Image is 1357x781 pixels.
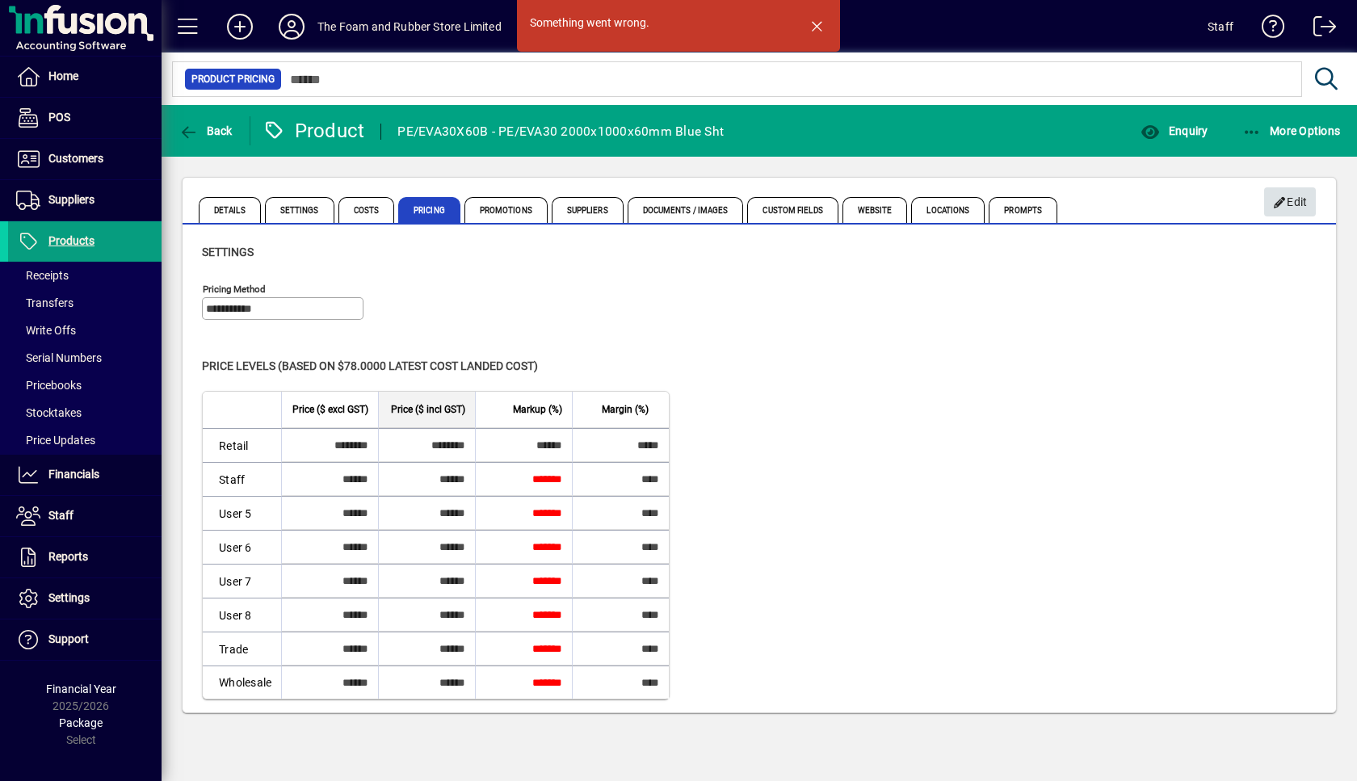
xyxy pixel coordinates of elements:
span: Settings [265,197,334,223]
a: Reports [8,537,162,577]
span: Locations [911,197,985,223]
span: Settings [48,591,90,604]
a: Write Offs [8,317,162,344]
a: Transfers [8,289,162,317]
span: Enquiry [1141,124,1208,137]
td: Wholesale [203,666,281,699]
span: Stocktakes [16,406,82,419]
button: Enquiry [1136,116,1212,145]
span: Transfers [16,296,74,309]
span: Financials [48,468,99,481]
mat-label: Pricing method [203,283,266,295]
a: Staff [8,496,162,536]
span: Promotions [464,197,548,223]
span: Receipts [16,269,69,282]
div: Staff [1208,14,1233,40]
a: Financials [8,455,162,495]
span: Financial Year [46,682,116,695]
span: Pricing [398,197,460,223]
button: More Options [1238,116,1345,145]
td: Trade [203,632,281,666]
span: Settings [202,246,254,258]
a: Serial Numbers [8,344,162,372]
a: Price Updates [8,426,162,454]
span: Markup (%) [513,401,562,418]
span: Custom Fields [747,197,838,223]
a: Customers [8,139,162,179]
span: Price ($ excl GST) [292,401,368,418]
span: Suppliers [48,193,95,206]
a: Settings [8,578,162,619]
div: Product [263,118,365,144]
span: Prompts [989,197,1057,223]
td: Retail [203,428,281,462]
span: POS [48,111,70,124]
a: Support [8,619,162,660]
td: User 5 [203,496,281,530]
span: Back [179,124,233,137]
a: Receipts [8,262,162,289]
a: Knowledge Base [1250,3,1285,56]
span: Pricebooks [16,379,82,392]
span: Website [842,197,908,223]
span: Price levels (based on $78.0000 Latest cost landed cost) [202,359,538,372]
span: Product Pricing [191,71,275,87]
div: PE/EVA30X60B - PE/EVA30 2000x1000x60mm Blue Sht [397,119,724,145]
span: Package [59,716,103,729]
span: Costs [338,197,395,223]
a: Pricebooks [8,372,162,399]
a: Stocktakes [8,399,162,426]
div: The Foam and Rubber Store Limited [317,14,502,40]
span: Suppliers [552,197,624,223]
span: Reports [48,550,88,563]
span: Staff [48,509,74,522]
app-page-header-button: Back [162,116,250,145]
span: Margin (%) [602,401,649,418]
button: Profile [266,12,317,41]
td: User 8 [203,598,281,632]
span: Price ($ incl GST) [391,401,465,418]
td: User 6 [203,530,281,564]
span: Home [48,69,78,82]
span: Price Updates [16,434,95,447]
a: Home [8,57,162,97]
td: User 7 [203,564,281,598]
span: Documents / Images [628,197,744,223]
button: Edit [1264,187,1316,216]
span: More Options [1242,124,1341,137]
button: Back [174,116,237,145]
span: Edit [1273,189,1308,216]
td: Staff [203,462,281,496]
button: Add [214,12,266,41]
span: Write Offs [16,324,76,337]
span: Customers [48,152,103,165]
span: Products [48,234,95,247]
span: Details [199,197,261,223]
a: Logout [1301,3,1337,56]
a: POS [8,98,162,138]
a: Suppliers [8,180,162,220]
span: Serial Numbers [16,351,102,364]
span: Support [48,632,89,645]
